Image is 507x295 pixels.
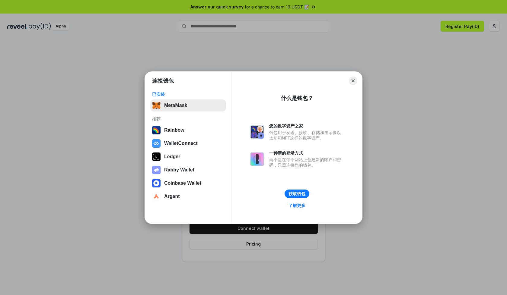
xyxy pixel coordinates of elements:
[250,152,264,166] img: svg+xml,%3Csvg%20xmlns%3D%22http%3A%2F%2Fwww.w3.org%2F2000%2Fsvg%22%20fill%3D%22none%22%20viewBox...
[152,92,224,97] div: 已安装
[150,177,226,189] button: Coinbase Wallet
[152,152,161,161] img: svg+xml,%3Csvg%20xmlns%3D%22http%3A%2F%2Fwww.w3.org%2F2000%2Fsvg%22%20width%3D%2228%22%20height%3...
[164,154,180,159] div: Ledger
[281,95,313,102] div: 什么是钱包？
[285,202,309,209] a: 了解更多
[152,192,161,201] img: svg+xml,%3Csvg%20width%3D%2228%22%20height%3D%2228%22%20viewBox%3D%220%200%2028%2028%22%20fill%3D...
[349,77,357,85] button: Close
[152,126,161,134] img: svg+xml,%3Csvg%20width%3D%22120%22%20height%3D%22120%22%20viewBox%3D%220%200%20120%20120%22%20fil...
[289,203,305,208] div: 了解更多
[150,164,226,176] button: Rabby Wallet
[269,150,344,156] div: 一种新的登录方式
[152,116,224,122] div: 推荐
[152,179,161,187] img: svg+xml,%3Csvg%20width%3D%2228%22%20height%3D%2228%22%20viewBox%3D%220%200%2028%2028%22%20fill%3D...
[164,141,198,146] div: WalletConnect
[285,190,309,198] button: 获取钱包
[164,180,201,186] div: Coinbase Wallet
[164,103,187,108] div: MetaMask
[152,101,161,110] img: svg+xml,%3Csvg%20fill%3D%22none%22%20height%3D%2233%22%20viewBox%3D%220%200%2035%2033%22%20width%...
[150,151,226,163] button: Ledger
[269,130,344,141] div: 钱包用于发送、接收、存储和显示像以太坊和NFT这样的数字资产。
[150,99,226,111] button: MetaMask
[164,167,194,173] div: Rabby Wallet
[152,77,174,84] h1: 连接钱包
[152,166,161,174] img: svg+xml,%3Csvg%20xmlns%3D%22http%3A%2F%2Fwww.w3.org%2F2000%2Fsvg%22%20fill%3D%22none%22%20viewBox...
[152,139,161,148] img: svg+xml,%3Csvg%20width%3D%2228%22%20height%3D%2228%22%20viewBox%3D%220%200%2028%2028%22%20fill%3D...
[150,190,226,202] button: Argent
[150,124,226,136] button: Rainbow
[269,123,344,129] div: 您的数字资产之家
[164,194,180,199] div: Argent
[150,137,226,149] button: WalletConnect
[269,157,344,168] div: 而不是在每个网站上创建新的账户和密码，只需连接您的钱包。
[250,125,264,139] img: svg+xml,%3Csvg%20xmlns%3D%22http%3A%2F%2Fwww.w3.org%2F2000%2Fsvg%22%20fill%3D%22none%22%20viewBox...
[164,127,184,133] div: Rainbow
[289,191,305,196] div: 获取钱包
